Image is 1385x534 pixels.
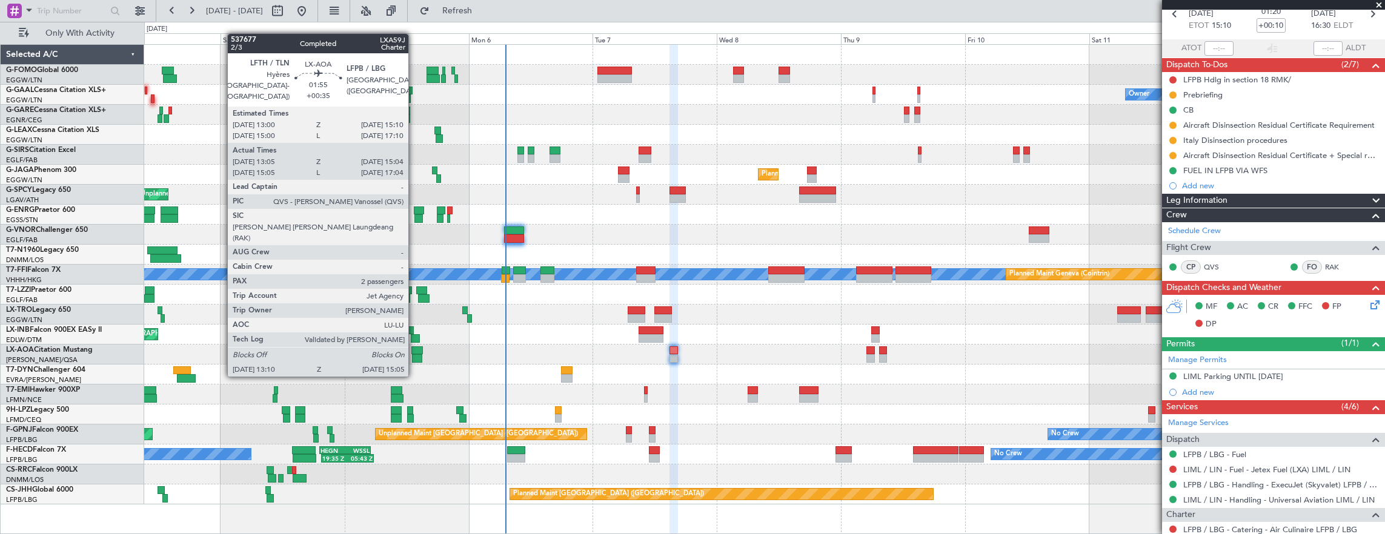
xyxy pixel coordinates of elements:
a: G-VNORChallenger 650 [6,226,88,234]
a: RAK [1325,262,1352,272]
a: LFPB/LBG [6,455,38,464]
div: Planned Maint Geneva (Cointrin) [1009,265,1109,283]
a: LFPB / LBG - Fuel [1183,449,1246,460]
span: G-FOMO [6,67,37,74]
a: G-LEAXCessna Citation XLS [6,127,99,134]
span: G-SIRS [6,147,29,154]
span: FP [1332,301,1341,313]
span: ELDT [1334,20,1353,32]
span: F-HECD [6,446,33,453]
span: T7-DYN [6,366,33,374]
div: Fri 10 [965,33,1089,44]
span: F-GPNJ [6,426,32,433]
a: LFPB / LBG - Handling - ExecuJet (Skyvalet) LFPB / LBG [1183,480,1379,490]
span: Permits [1166,337,1195,351]
div: Prebriefing [1183,90,1223,100]
span: (1/1) [1341,337,1359,349]
span: MF [1206,301,1217,313]
div: 19:35 Z [322,455,347,462]
a: Manage Services [1168,417,1229,429]
a: EGLF/FAB [6,156,38,165]
span: G-GARE [6,107,34,114]
input: Trip Number [37,2,107,20]
div: Wed 8 [717,33,841,44]
a: EVRA/[PERSON_NAME] [6,375,81,384]
div: Tue 7 [593,33,717,44]
a: 9H-LPZLegacy 500 [6,406,69,414]
div: Sat 4 [221,33,345,44]
div: Unplanned Maint [GEOGRAPHIC_DATA] ([GEOGRAPHIC_DATA]) [379,425,578,443]
span: [DATE] - [DATE] [206,5,263,16]
span: Dispatch Checks and Weather [1166,281,1281,295]
div: Owner [1129,85,1149,104]
a: G-GAALCessna Citation XLS+ [6,87,106,94]
div: Add new [1182,180,1379,191]
a: LIML / LIN - Handling - Universal Aviation LIML / LIN [1183,495,1375,505]
a: VHHH/HKG [6,275,42,285]
span: G-VNOR [6,226,36,234]
div: LIML Parking UNTIL [DATE] [1183,371,1283,381]
button: Refresh [414,1,487,21]
span: Leg Information [1166,194,1227,208]
div: FO [1302,260,1322,274]
a: F-HECDFalcon 7X [6,446,66,453]
span: Services [1166,400,1198,414]
a: CS-RRCFalcon 900LX [6,466,78,473]
span: (4/6) [1341,400,1359,413]
div: Planned Maint [GEOGRAPHIC_DATA] ([GEOGRAPHIC_DATA]) [762,165,952,183]
div: No Crew [1051,425,1079,443]
div: Planned Maint [GEOGRAPHIC_DATA] ([GEOGRAPHIC_DATA]) [513,485,704,503]
span: LX-TRO [6,306,32,314]
div: Add new [1182,387,1379,397]
span: T7-EMI [6,386,30,394]
a: LX-INBFalcon 900EX EASy II [6,326,102,334]
span: (2/7) [1341,58,1359,71]
a: EGGW/LTN [6,315,42,325]
span: G-LEAX [6,127,32,134]
div: 05:43 Z [347,455,372,462]
span: Flight Crew [1166,241,1211,255]
a: F-GPNJFalcon 900EX [6,426,78,433]
div: Fri 3 [96,33,221,44]
a: LFPB/LBG [6,435,38,444]
a: G-ENRGPraetor 600 [6,206,75,214]
span: Charter [1166,508,1195,522]
a: LFMN/NCE [6,395,42,404]
a: QVS [1204,262,1231,272]
a: LX-AOACitation Mustang [6,346,93,354]
span: [DATE] [1311,8,1336,20]
div: CB [1183,105,1194,115]
a: EGGW/LTN [6,96,42,105]
a: LFMD/CEQ [6,415,41,424]
span: 16:30 [1311,20,1330,32]
div: Thu 9 [841,33,965,44]
span: G-JAGA [6,166,34,174]
input: --:-- [1204,41,1234,56]
a: G-SPCYLegacy 650 [6,186,71,194]
span: T7-N1960 [6,246,40,254]
div: HEGN [321,447,345,454]
a: DNMM/LOS [6,475,44,484]
span: 15:10 [1212,20,1231,32]
span: DP [1206,318,1217,331]
a: EGLF/FAB [6,295,38,305]
a: EDLW/DTM [6,335,42,344]
a: T7-EMIHawker 900XP [6,386,80,394]
div: Italy Disinsection procedures [1183,135,1287,145]
div: [DATE] [147,24,167,35]
a: T7-LZZIPraetor 600 [6,286,71,294]
button: Only With Activity [13,24,131,43]
div: Aircraft Disinsection Residual Certificate Requirement [1183,120,1375,130]
span: Crew [1166,208,1187,222]
span: Dispatch To-Dos [1166,58,1227,72]
div: Sun 5 [345,33,469,44]
span: 9H-LPZ [6,406,30,414]
a: T7-DYNChallenger 604 [6,366,85,374]
span: G-SPCY [6,186,32,194]
span: G-GAAL [6,87,34,94]
a: EGGW/LTN [6,76,42,85]
a: G-SIRSCitation Excel [6,147,76,154]
span: CR [1268,301,1278,313]
span: CS-RRC [6,466,32,473]
span: AC [1237,301,1248,313]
